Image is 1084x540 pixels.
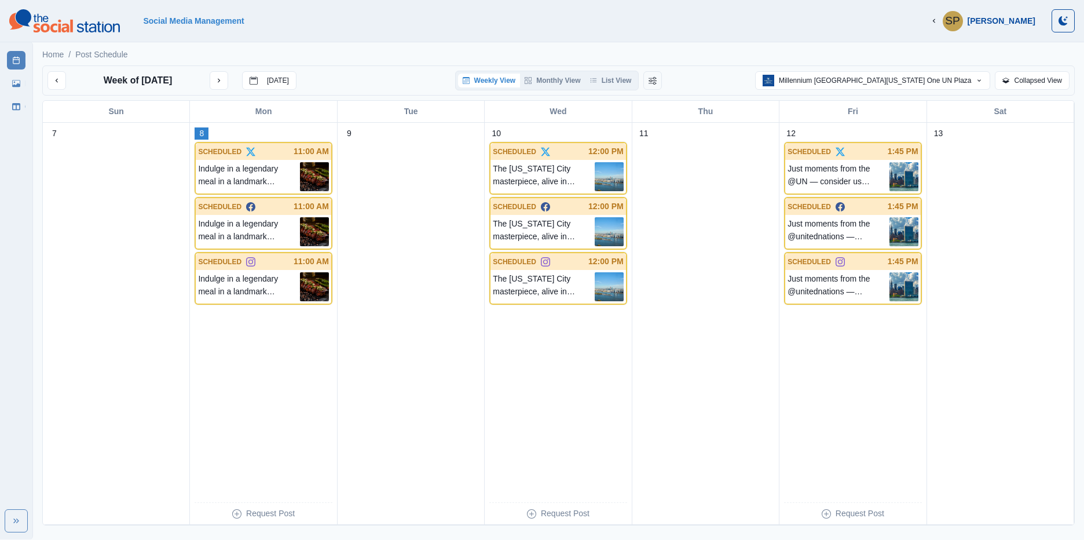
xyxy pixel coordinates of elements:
img: vh4qrvk7rxhpu3fx8zpc [300,217,329,246]
p: 13 [934,127,943,140]
img: logoTextSVG.62801f218bc96a9b266caa72a09eb111.svg [9,9,120,32]
p: Indulge in a legendary meal in a landmark space at [GEOGRAPHIC_DATA]. [198,217,299,246]
p: SCHEDULED [788,257,831,267]
p: Just moments from the @unitednations — consider us your headquarters for the headquarters. 😉 [788,217,889,246]
p: SCHEDULED [788,202,831,212]
p: Request Post [836,508,884,520]
p: 11:00 AM [294,200,329,213]
nav: breadcrumb [42,49,128,61]
img: dbkco0asyvflg906ofkh [595,272,624,301]
p: The [US_STATE] City masterpiece, alive in daylight. [493,217,594,246]
div: Wed [485,101,632,122]
p: Request Post [246,508,295,520]
p: Indulge in a legendary meal in a landmark space at [GEOGRAPHIC_DATA]. [198,162,299,191]
button: Expand [5,509,28,532]
a: Media Library [7,74,25,93]
button: Change View Order [643,71,662,90]
button: Monthly View [520,74,585,87]
p: 8 [200,127,204,140]
p: The [US_STATE] City masterpiece, alive in daylight. [493,272,594,301]
button: Weekly View [458,74,521,87]
p: 7 [52,127,57,140]
p: 1:45 PM [888,145,918,158]
p: SCHEDULED [198,202,241,212]
p: 11:00 AM [294,256,329,268]
p: SCHEDULED [198,147,241,157]
div: [PERSON_NAME] [968,16,1035,26]
p: 11:00 AM [294,145,329,158]
img: uta7anqx0i3jhofwudt7 [889,272,918,301]
p: 12:00 PM [588,256,624,268]
button: next month [210,71,228,90]
div: Sat [927,101,1074,122]
div: Fri [779,101,926,122]
a: Home [42,49,64,61]
img: vh4qrvk7rxhpu3fx8zpc [300,162,329,191]
button: go to today [242,71,296,90]
img: 212006842262839 [763,75,774,86]
p: 9 [347,127,351,140]
p: SCHEDULED [493,147,536,157]
p: 10 [492,127,501,140]
button: Millennium [GEOGRAPHIC_DATA][US_STATE] One UN Plaza [755,71,991,90]
div: Tue [338,101,485,122]
p: 1:45 PM [888,200,918,213]
button: Collapsed View [995,71,1070,90]
p: 12:00 PM [588,145,624,158]
img: vh4qrvk7rxhpu3fx8zpc [300,272,329,301]
p: Just moments from the @unitednations — consider us your headquarters for the headquarters. 😉 [788,272,889,301]
img: dbkco0asyvflg906ofkh [595,217,624,246]
p: The [US_STATE] City masterpiece, alive in daylight. [493,162,594,191]
p: Request Post [541,508,589,520]
p: Just moments from the @UN — consider us your headquarters for the headquarters. 😉 [788,162,889,191]
p: SCHEDULED [493,257,536,267]
button: Toggle Mode [1052,9,1075,32]
button: List View [585,74,636,87]
span: / [68,49,71,61]
p: SCHEDULED [493,202,536,212]
button: previous month [47,71,66,90]
p: [DATE] [267,76,289,85]
p: 12 [786,127,796,140]
p: 11 [639,127,649,140]
p: 12:00 PM [588,200,624,213]
div: Samantha Pesce [945,7,960,35]
button: [PERSON_NAME] [921,9,1045,32]
p: Week of [DATE] [104,74,173,87]
a: Post Schedule [7,51,25,70]
a: Post Schedule [75,49,127,61]
a: Client Dashboard [7,97,25,116]
img: uta7anqx0i3jhofwudt7 [889,217,918,246]
div: Mon [190,101,337,122]
div: Thu [632,101,779,122]
img: dbkco0asyvflg906ofkh [595,162,624,191]
a: Social Media Management [143,16,244,25]
p: SCHEDULED [198,257,241,267]
p: SCHEDULED [788,147,831,157]
p: 1:45 PM [888,256,918,268]
div: Sun [43,101,190,122]
img: uta7anqx0i3jhofwudt7 [889,162,918,191]
p: Indulge in a legendary meal in a landmark space at [GEOGRAPHIC_DATA]. [198,272,299,301]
